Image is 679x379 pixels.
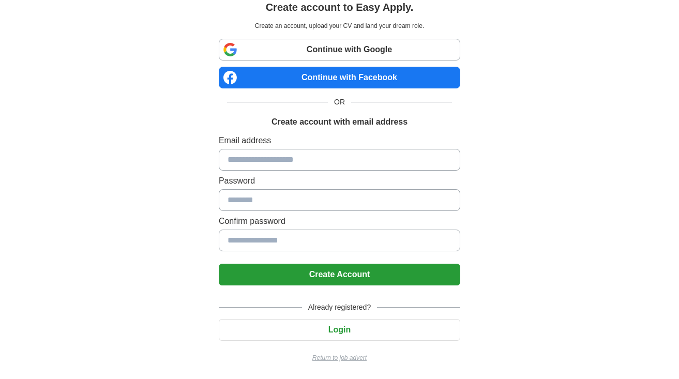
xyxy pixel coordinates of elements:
[219,134,460,147] label: Email address
[328,97,351,108] span: OR
[219,325,460,334] a: Login
[302,302,377,313] span: Already registered?
[219,319,460,341] button: Login
[219,67,460,88] a: Continue with Facebook
[219,39,460,60] a: Continue with Google
[219,264,460,285] button: Create Account
[219,175,460,187] label: Password
[219,215,460,228] label: Confirm password
[219,353,460,362] a: Return to job advert
[221,21,458,31] p: Create an account, upload your CV and land your dream role.
[271,116,408,128] h1: Create account with email address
